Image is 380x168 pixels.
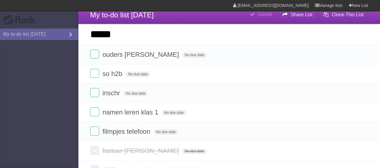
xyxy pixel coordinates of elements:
span: inschr [102,89,122,97]
span: filmpjes telefoon [102,128,152,135]
b: Clone This List [332,12,363,17]
label: Done [90,127,99,136]
b: Saved [258,12,272,17]
span: so h2b [102,70,124,78]
div: Flask [3,15,39,26]
span: No due date [162,110,186,115]
span: My to-do list [DATE] [90,11,154,19]
label: Done [90,88,99,97]
button: Share List [278,9,317,20]
label: Done [90,107,99,116]
span: No due date [182,148,207,154]
span: ouders [PERSON_NAME] [102,51,180,58]
label: Done [90,69,99,78]
button: Clone This List [318,9,368,20]
span: No due date [123,91,148,96]
label: Done [90,50,99,59]
span: No due date [182,52,207,58]
span: No due date [154,129,178,135]
span: No due date [126,72,150,77]
span: namen leren klas 1 [102,108,160,116]
label: Done [90,146,99,155]
b: Share List [291,12,312,17]
span: factuur [PERSON_NAME] [102,147,180,154]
